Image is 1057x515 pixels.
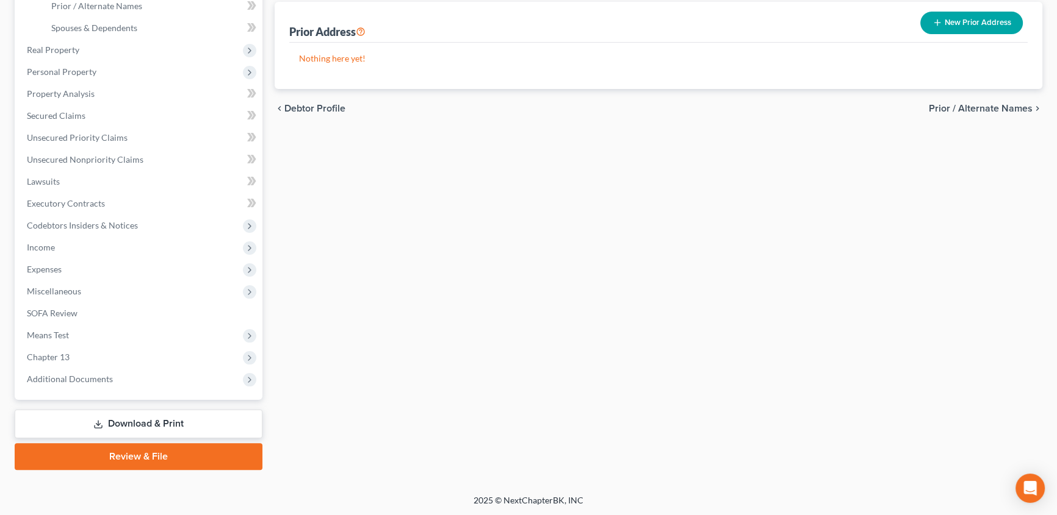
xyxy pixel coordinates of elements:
[17,127,262,149] a: Unsecured Priority Claims
[289,24,366,39] div: Prior Address
[27,44,79,55] span: Real Property
[27,198,105,208] span: Executory Contracts
[17,105,262,127] a: Secured Claims
[1033,104,1042,113] i: chevron_right
[17,302,262,324] a: SOFA Review
[275,104,345,113] button: chevron_left Debtor Profile
[27,88,95,99] span: Property Analysis
[27,352,70,362] span: Chapter 13
[27,66,96,77] span: Personal Property
[275,104,284,113] i: chevron_left
[299,52,1018,65] p: Nothing here yet!
[15,410,262,438] a: Download & Print
[27,264,62,274] span: Expenses
[51,1,142,11] span: Prior / Alternate Names
[27,286,81,296] span: Miscellaneous
[17,171,262,193] a: Lawsuits
[929,104,1033,113] span: Prior / Alternate Names
[27,242,55,252] span: Income
[27,110,85,121] span: Secured Claims
[27,154,143,165] span: Unsecured Nonpriority Claims
[17,83,262,105] a: Property Analysis
[51,23,137,33] span: Spouses & Dependents
[15,443,262,470] a: Review & File
[1016,474,1045,503] div: Open Intercom Messenger
[17,149,262,171] a: Unsecured Nonpriority Claims
[27,308,78,318] span: SOFA Review
[929,104,1042,113] button: Prior / Alternate Names chevron_right
[284,104,345,113] span: Debtor Profile
[27,330,69,340] span: Means Test
[27,176,60,186] span: Lawsuits
[17,193,262,215] a: Executory Contracts
[920,12,1023,34] button: New Prior Address
[27,374,113,384] span: Additional Documents
[27,132,128,143] span: Unsecured Priority Claims
[27,220,138,230] span: Codebtors Insiders & Notices
[41,17,262,39] a: Spouses & Dependents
